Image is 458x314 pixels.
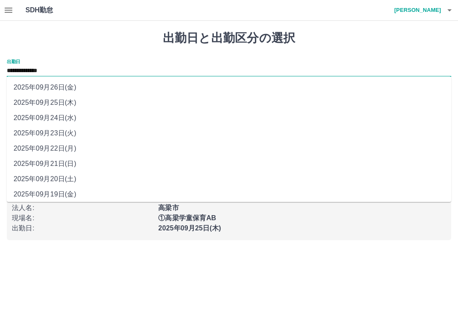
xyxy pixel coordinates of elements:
[158,204,179,211] b: 高梁市
[158,214,216,221] b: ①高梁学童保育AB
[7,95,451,110] li: 2025年09月25日(木)
[7,31,451,45] h1: 出勤日と出勤区分の選択
[7,110,451,126] li: 2025年09月24日(水)
[158,224,221,232] b: 2025年09月25日(木)
[12,213,153,223] p: 現場名 :
[7,187,451,202] li: 2025年09月19日(金)
[7,80,451,95] li: 2025年09月26日(金)
[7,141,451,156] li: 2025年09月22日(月)
[12,223,153,233] p: 出勤日 :
[7,171,451,187] li: 2025年09月20日(土)
[12,203,153,213] p: 法人名 :
[7,156,451,171] li: 2025年09月21日(日)
[7,126,451,141] li: 2025年09月23日(火)
[7,58,20,64] label: 出勤日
